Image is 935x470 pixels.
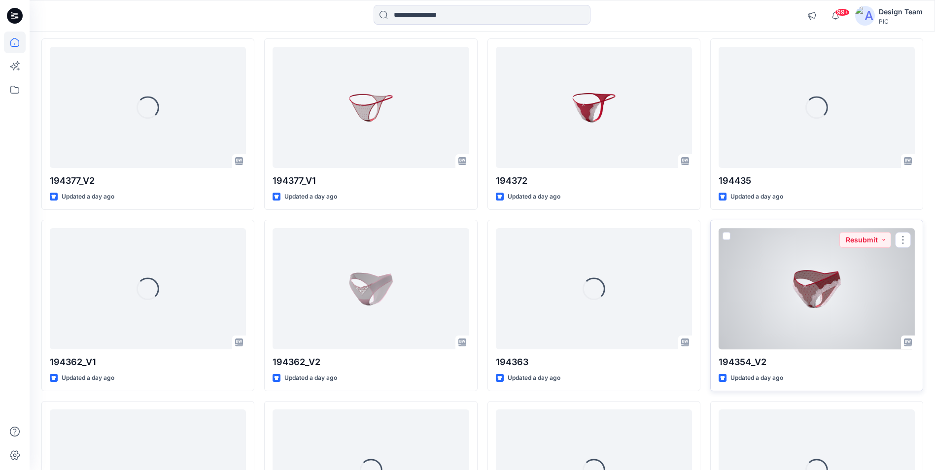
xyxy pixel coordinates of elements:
p: Updated a day ago [508,373,560,383]
p: Updated a day ago [62,192,114,202]
div: PIC [879,18,923,25]
p: Updated a day ago [284,373,337,383]
p: 194372 [496,174,692,188]
a: 194377_V1 [273,47,469,168]
p: 194362_V2 [273,355,469,369]
p: Updated a day ago [730,192,783,202]
p: 194354_V2 [719,355,915,369]
a: 194372 [496,47,692,168]
p: Updated a day ago [284,192,337,202]
img: avatar [855,6,875,26]
p: 194363 [496,355,692,369]
p: Updated a day ago [730,373,783,383]
a: 194354_V2 [719,228,915,349]
p: 194377_V1 [273,174,469,188]
p: 194377_V2 [50,174,246,188]
p: Updated a day ago [508,192,560,202]
p: Updated a day ago [62,373,114,383]
div: Design Team [879,6,923,18]
p: 194362_V1 [50,355,246,369]
span: 99+ [835,8,850,16]
p: 194435 [719,174,915,188]
a: 194362_V2 [273,228,469,349]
